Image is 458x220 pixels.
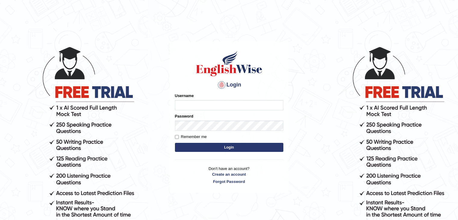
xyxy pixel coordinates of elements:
h4: Login [175,80,283,90]
input: Remember me [175,135,179,139]
label: Password [175,113,193,119]
img: Logo of English Wise sign in for intelligent practice with AI [195,50,263,77]
label: Remember me [175,134,207,140]
a: Forgot Password [175,179,283,184]
button: Login [175,143,283,152]
p: Don't have an account? [175,166,283,184]
label: Username [175,93,194,99]
a: Create an account [175,171,283,177]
